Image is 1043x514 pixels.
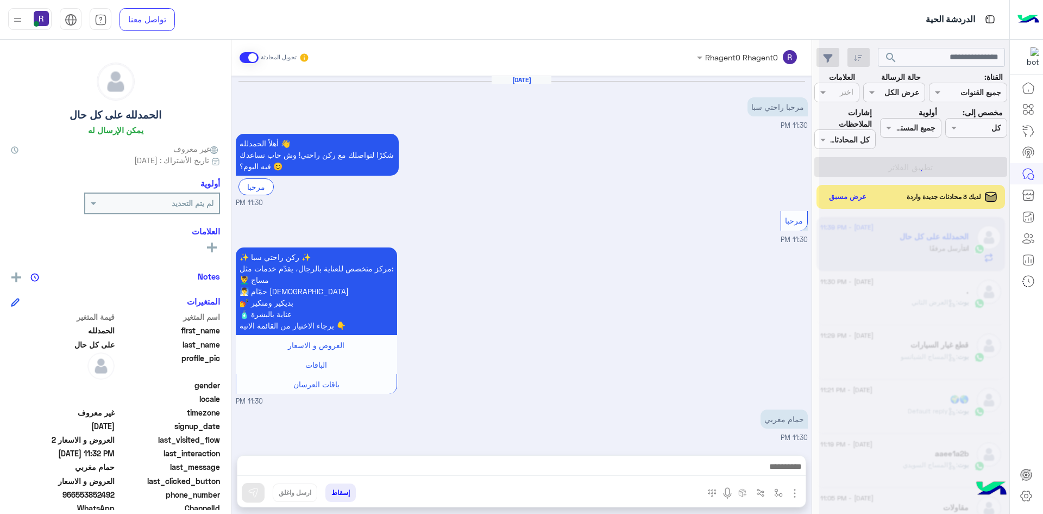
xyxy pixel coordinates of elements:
[11,273,21,282] img: add
[11,489,115,500] span: 966553852492
[261,53,297,62] small: تحويل المحادثة
[11,434,115,445] span: العروض و الاسعار 2
[293,380,340,389] span: باقات العرسان
[117,475,221,487] span: last_clicked_button
[117,448,221,459] span: last_interaction
[785,216,803,225] span: مرحبا
[117,380,221,391] span: gender
[88,125,143,135] h6: يمكن الإرسال له
[1020,47,1039,67] img: 322853014244696
[134,154,209,166] span: تاريخ الأشتراك : [DATE]
[238,178,274,195] div: مرحبا
[70,109,161,121] h5: الحمدلله على كل حال
[11,13,24,27] img: profile
[904,161,923,180] div: loading...
[781,121,808,129] span: 11:30 PM
[756,488,765,497] img: Trigger scenario
[983,13,997,26] img: tab
[926,13,975,27] p: الدردشة الحية
[90,8,111,31] a: tab
[738,488,747,497] img: create order
[721,487,734,500] img: send voice note
[236,247,397,335] p: 27/8/2025, 11:30 PM
[11,393,115,405] span: null
[187,296,220,306] h6: المتغيرات
[325,484,356,502] button: إسقاط
[273,484,317,502] button: ارسل واغلق
[117,503,221,514] span: ChannelId
[11,461,115,473] span: حمام مغربي
[248,487,259,498] img: send message
[11,339,115,350] span: على كل حال
[117,434,221,445] span: last_visited_flow
[65,14,77,26] img: tab
[781,434,808,442] span: 11:30 PM
[1017,8,1039,31] img: Logo
[708,489,717,498] img: make a call
[117,407,221,418] span: timezone
[11,380,115,391] span: null
[761,410,808,429] p: 27/8/2025, 11:30 PM
[11,226,220,236] h6: العلامات
[198,271,220,281] h6: Notes
[11,420,115,432] span: 2025-08-27T20:30:16.117Z
[236,397,263,407] span: 11:30 PM
[236,198,263,208] span: 11:30 PM
[87,352,115,380] img: defaultAdmin.png
[11,407,115,418] span: غير معروف
[95,14,107,26] img: tab
[752,484,770,501] button: Trigger scenario
[200,178,220,188] h6: أولوية
[236,134,399,176] p: 27/8/2025, 11:30 PM
[781,236,808,244] span: 11:30 PM
[11,448,115,459] span: 2025-08-27T20:32:04.5910022Z
[117,311,221,323] span: اسم المتغير
[30,273,39,282] img: notes
[11,325,115,336] span: الحمدلله
[34,11,49,26] img: userImage
[734,484,752,501] button: create order
[11,475,115,487] span: العروض و الاسعار
[117,352,221,377] span: profile_pic
[117,339,221,350] span: last_name
[305,360,327,369] span: الباقات
[97,63,134,100] img: defaultAdmin.png
[288,340,344,350] span: العروض و الاسعار
[814,157,1007,177] button: تطبيق الفلاتر
[774,488,783,497] img: select flow
[117,461,221,473] span: last_message
[840,86,855,100] div: اختر
[492,76,551,84] h6: [DATE]
[117,325,221,336] span: first_name
[814,107,872,130] label: إشارات الملاحظات
[173,143,220,154] span: غير معروف
[11,311,115,323] span: قيمة المتغير
[117,420,221,432] span: signup_date
[972,470,1010,509] img: hulul-logo.png
[747,97,808,116] p: 27/8/2025, 11:30 PM
[11,503,115,514] span: 2
[117,489,221,500] span: phone_number
[120,8,175,31] a: تواصل معنا
[770,484,788,501] button: select flow
[117,393,221,405] span: locale
[788,487,801,500] img: send attachment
